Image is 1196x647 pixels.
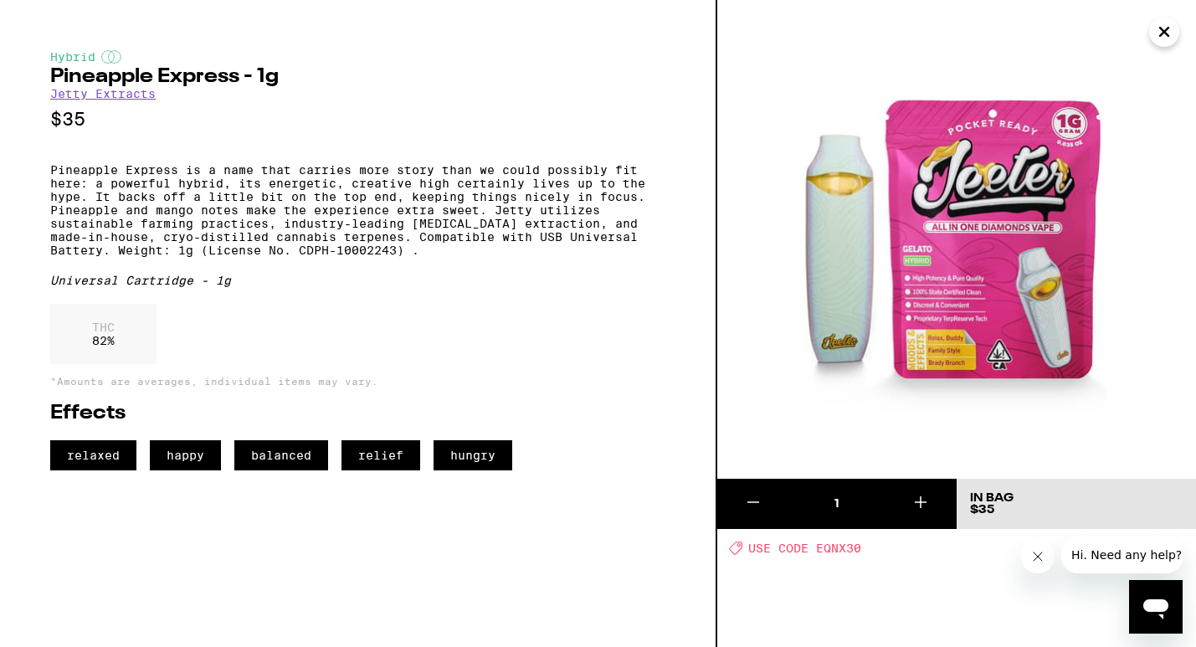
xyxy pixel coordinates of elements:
div: Universal Cartridge - 1g [50,274,665,287]
button: Close [1149,17,1179,47]
span: happy [150,440,221,470]
div: Hybrid [50,50,665,64]
a: Jetty Extracts [50,87,156,100]
span: hungry [434,440,512,470]
button: In Bag$35 [957,479,1196,529]
div: 1 [789,496,885,512]
p: THC [92,321,115,334]
p: Pineapple Express is a name that carries more story than we could possibly fit here: a powerful h... [50,163,665,257]
iframe: Button to launch messaging window [1129,580,1183,634]
h2: Pineapple Express - 1g [50,67,665,87]
div: 82 % [50,304,157,364]
p: $35 [50,109,665,130]
iframe: Close message [1021,540,1055,573]
p: *Amounts are averages, individual items may vary. [50,376,665,387]
span: $35 [970,504,994,516]
span: relaxed [50,440,136,470]
div: In Bag [970,492,1014,504]
img: hybridColor.svg [101,50,121,64]
h2: Effects [50,403,665,424]
span: balanced [234,440,328,470]
span: USE CODE EQNX30 [748,542,861,555]
iframe: Message from company [1061,537,1183,573]
span: relief [341,440,420,470]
